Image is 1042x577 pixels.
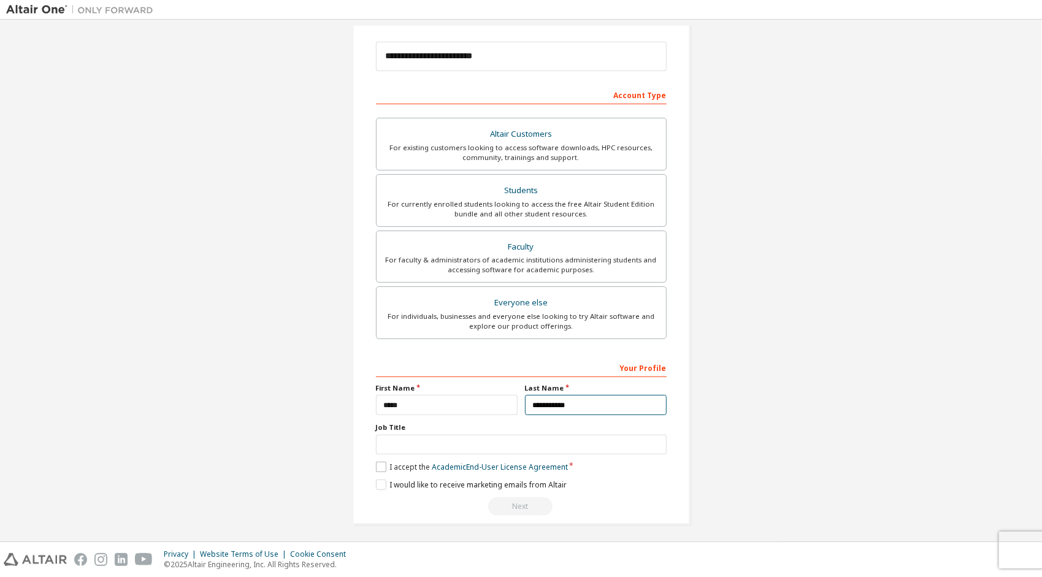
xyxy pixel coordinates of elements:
label: First Name [376,383,518,393]
div: Website Terms of Use [200,549,290,559]
div: For faculty & administrators of academic institutions administering students and accessing softwa... [384,255,659,275]
p: © 2025 Altair Engineering, Inc. All Rights Reserved. [164,559,353,570]
div: For individuals, businesses and everyone else looking to try Altair software and explore our prod... [384,311,659,331]
img: Altair One [6,4,159,16]
img: linkedin.svg [115,553,128,566]
img: youtube.svg [135,553,153,566]
div: For existing customers looking to access software downloads, HPC resources, community, trainings ... [384,143,659,162]
div: Faculty [384,239,659,256]
img: instagram.svg [94,553,107,566]
div: Read and acccept EULA to continue [376,497,667,516]
label: Last Name [525,383,667,393]
div: Account Type [376,85,667,104]
label: Job Title [376,422,667,432]
div: Your Profile [376,357,667,377]
label: I would like to receive marketing emails from Altair [376,480,567,490]
div: Everyone else [384,294,659,311]
div: Students [384,182,659,199]
div: For currently enrolled students looking to access the free Altair Student Edition bundle and all ... [384,199,659,219]
div: Privacy [164,549,200,559]
img: facebook.svg [74,553,87,566]
div: Cookie Consent [290,549,353,559]
label: I accept the [376,462,568,472]
a: Academic End-User License Agreement [432,462,568,472]
div: Altair Customers [384,126,659,143]
img: altair_logo.svg [4,553,67,566]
